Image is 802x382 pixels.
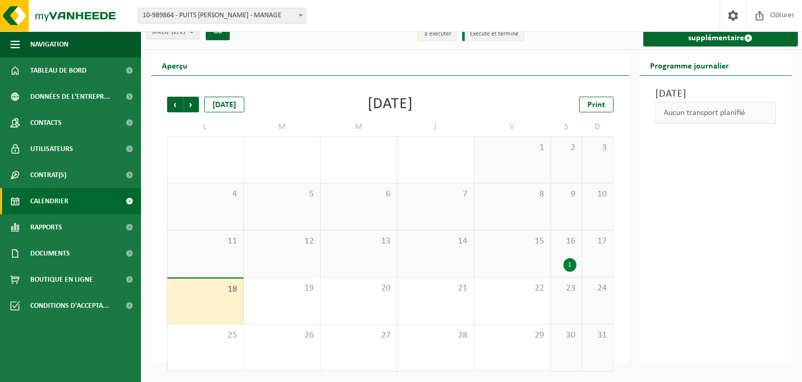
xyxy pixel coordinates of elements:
[563,258,576,272] div: 1
[173,189,238,200] span: 4
[556,330,576,341] span: 30
[249,236,315,247] span: 12
[556,189,576,200] span: 9
[30,293,109,319] span: Conditions d'accepta...
[579,97,614,112] a: Print
[30,31,68,57] span: Navigation
[167,118,244,136] td: L
[249,283,315,294] span: 19
[479,236,545,247] span: 15
[479,283,545,294] span: 22
[326,189,392,200] span: 6
[587,330,608,341] span: 31
[244,118,321,136] td: M
[556,236,576,247] span: 16
[151,55,198,75] h2: Aperçu
[462,27,524,41] li: Exécuté et terminé
[655,102,776,124] div: Aucun transport planifié
[167,97,183,112] span: Précédent
[417,27,457,41] li: à exécuter
[587,236,608,247] span: 17
[183,97,199,112] span: Suivant
[152,24,185,40] span: Site(s)
[30,188,68,214] span: Calendrier
[173,330,238,341] span: 25
[474,118,551,136] td: V
[138,8,306,24] span: 10-989864 - PUITS NICOLAS - MANAGE
[556,142,576,154] span: 2
[30,136,73,162] span: Utilisateurs
[587,101,605,109] span: Print
[587,283,608,294] span: 24
[326,236,392,247] span: 13
[403,189,468,200] span: 7
[173,284,238,295] span: 18
[403,236,468,247] span: 14
[587,189,608,200] span: 10
[368,97,413,112] div: [DATE]
[479,142,545,154] span: 1
[556,283,576,294] span: 23
[403,283,468,294] span: 21
[30,240,70,267] span: Documents
[582,118,614,136] td: D
[30,110,62,136] span: Contacts
[249,189,315,200] span: 5
[30,162,66,188] span: Contrat(s)
[30,84,110,110] span: Données de l'entrepr...
[30,57,87,84] span: Tableau de bord
[403,330,468,341] span: 28
[321,118,397,136] td: M
[326,283,392,294] span: 20
[643,21,798,47] a: Demande d'une tâche supplémentaire
[479,330,545,341] span: 29
[397,118,474,136] td: J
[479,189,545,200] span: 8
[249,330,315,341] span: 26
[138,8,306,23] span: 10-989864 - PUITS NICOLAS - MANAGE
[204,97,244,112] div: [DATE]
[640,55,739,75] h2: Programme journalier
[30,214,62,240] span: Rapports
[551,118,582,136] td: S
[655,86,776,102] h3: [DATE]
[30,267,93,293] span: Boutique en ligne
[173,236,238,247] span: 11
[326,330,392,341] span: 27
[206,24,230,40] button: OK
[587,142,608,154] span: 3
